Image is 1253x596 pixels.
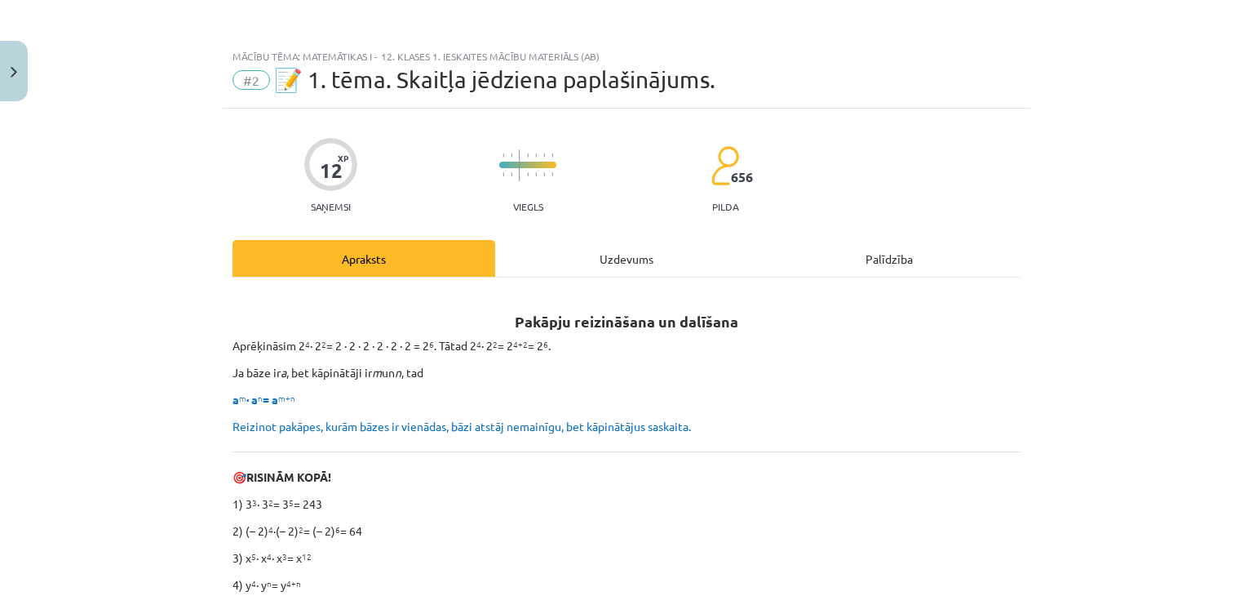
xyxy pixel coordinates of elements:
sup: 5 [289,496,294,509]
div: Uzdevums [495,240,758,277]
img: icon-short-line-57e1e144782c952c97e751825c79c345078a6d821885a25fce030b3d8c18986b.svg [527,153,529,158]
img: students-c634bb4e5e11cddfef0936a35e636f08e4e9abd3cc4e673bd6f9a4125e45ecb1.svg [711,145,739,186]
sup: 2 [268,496,273,509]
sup: n [258,392,263,404]
sup: 2 [299,523,303,536]
p: Aprēķināsim 2 ∙ 2 = 2 ∙ 2 ∙ 2 ∙ 2 ∙ 2 ∙ 2 = 2 . Tātad 2 ∙ 2 = 2 = 2 . [232,337,1021,354]
img: icon-short-line-57e1e144782c952c97e751825c79c345078a6d821885a25fce030b3d8c18986b.svg [543,153,545,158]
sup: 6 [543,338,548,350]
sup: 4+2 [513,338,528,350]
p: pilda [712,201,738,212]
img: icon-short-line-57e1e144782c952c97e751825c79c345078a6d821885a25fce030b3d8c18986b.svg [543,172,545,176]
sup: n [267,577,272,589]
i: a [281,365,286,380]
sup: m [239,392,246,404]
sup: m+n [278,392,295,404]
p: 4) y ∙ y = y [232,576,1021,594]
sup: 4 [251,577,256,589]
p: 🎯 [232,469,1021,486]
sup: 4 [267,550,272,563]
sup: 5 [251,550,256,563]
sup: 6 [429,338,434,350]
sup: 4 [476,338,481,350]
i: n [395,365,401,380]
img: icon-short-line-57e1e144782c952c97e751825c79c345078a6d821885a25fce030b3d8c18986b.svg [551,172,553,176]
span: XP [338,153,348,162]
img: icon-short-line-57e1e144782c952c97e751825c79c345078a6d821885a25fce030b3d8c18986b.svg [535,172,537,176]
strong: a ∙ a = a [232,392,295,407]
p: Saņemsi [304,201,357,212]
i: m [372,365,382,380]
p: 1) 3 ∙ 3 = 3 = 243 [232,496,1021,513]
span: #2 [232,70,270,90]
sup: 3 [252,496,257,509]
sup: 3 [282,550,287,563]
span: 656 [731,170,753,185]
sup: 12 [302,550,312,563]
div: Palīdzība [758,240,1021,277]
sup: 4 [268,523,273,536]
img: icon-short-line-57e1e144782c952c97e751825c79c345078a6d821885a25fce030b3d8c18986b.svg [527,172,529,176]
p: 2) (– 2) ∙(– 2) = (– 2) = 64 [232,523,1021,540]
img: icon-short-line-57e1e144782c952c97e751825c79c345078a6d821885a25fce030b3d8c18986b.svg [511,153,512,158]
img: icon-short-line-57e1e144782c952c97e751825c79c345078a6d821885a25fce030b3d8c18986b.svg [511,172,512,176]
p: Ja bāze ir , bet kāpinātāji ir un , tad [232,364,1021,381]
b: Pakāpju reizināšana un dalīšana [515,312,738,331]
sup: 4+n [286,577,301,589]
p: Viegls [513,201,543,212]
img: icon-short-line-57e1e144782c952c97e751825c79c345078a6d821885a25fce030b3d8c18986b.svg [535,153,537,158]
sup: 2 [321,338,326,350]
div: Apraksts [232,240,495,277]
span: 📝 1. tēma. Skaitļa jēdziena paplašinājums. [274,66,715,93]
img: icon-long-line-d9ea69661e0d244f92f715978eff75569469978d946b2353a9bb055b3ed8787d.svg [519,149,520,181]
img: icon-short-line-57e1e144782c952c97e751825c79c345078a6d821885a25fce030b3d8c18986b.svg [551,153,553,158]
img: icon-short-line-57e1e144782c952c97e751825c79c345078a6d821885a25fce030b3d8c18986b.svg [503,172,504,176]
b: RISINĀM KOPĀ! [246,469,331,484]
img: icon-close-lesson-0947bae3869378f0d4975bcd49f059093ad1ed9edebbc8119c70593378902aed.svg [11,67,17,78]
sup: 4 [305,338,310,350]
img: icon-short-line-57e1e144782c952c97e751825c79c345078a6d821885a25fce030b3d8c18986b.svg [503,153,504,158]
span: Reizinot pakāpes, kurām bāzes ir vienādas, bāzi atstāj nemainīgu, bet kāpinātājus saskaita. [232,419,691,434]
sup: 2 [493,338,498,350]
sup: 6 [335,523,340,536]
p: 3) x ∙ x ∙ x = x [232,549,1021,567]
div: 12 [320,159,343,182]
div: Mācību tēma: Matemātikas i - 12. klases 1. ieskaites mācību materiāls (ab) [232,51,1021,62]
